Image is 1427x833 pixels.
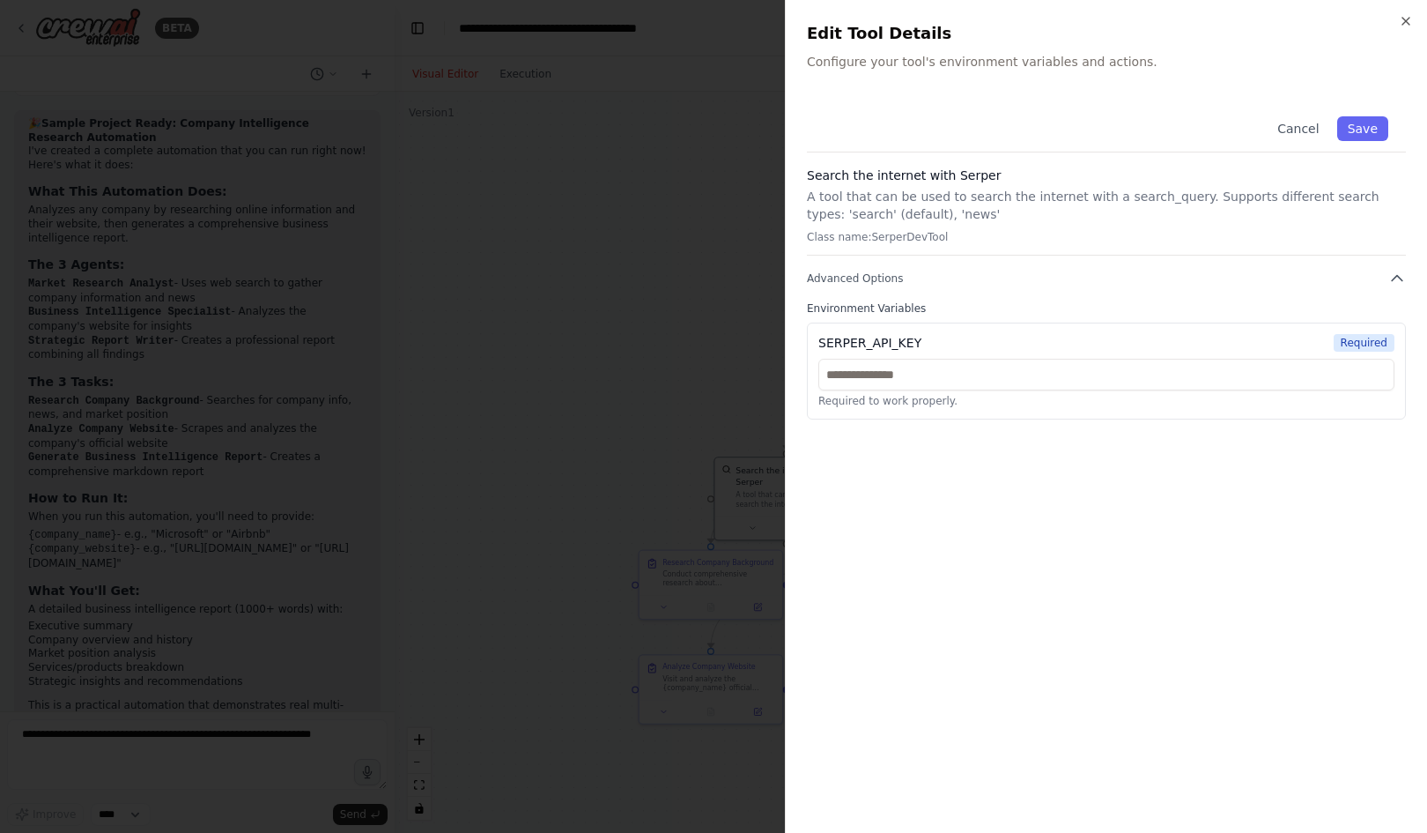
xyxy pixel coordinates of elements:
[807,167,1406,184] h3: Search the internet with Serper
[807,271,903,286] span: Advanced Options
[1334,334,1394,352] span: Required
[818,394,1394,408] p: Required to work properly.
[807,230,1406,244] p: Class name: SerperDevTool
[807,53,1406,71] p: Configure your tool's environment variables and actions.
[807,188,1406,223] p: A tool that can be used to search the internet with a search_query. Supports different search typ...
[807,301,1406,316] label: Environment Variables
[818,334,921,352] div: SERPER_API_KEY
[807,21,1406,46] h2: Edit Tool Details
[1267,116,1329,141] button: Cancel
[1337,116,1388,141] button: Save
[807,270,1406,287] button: Advanced Options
